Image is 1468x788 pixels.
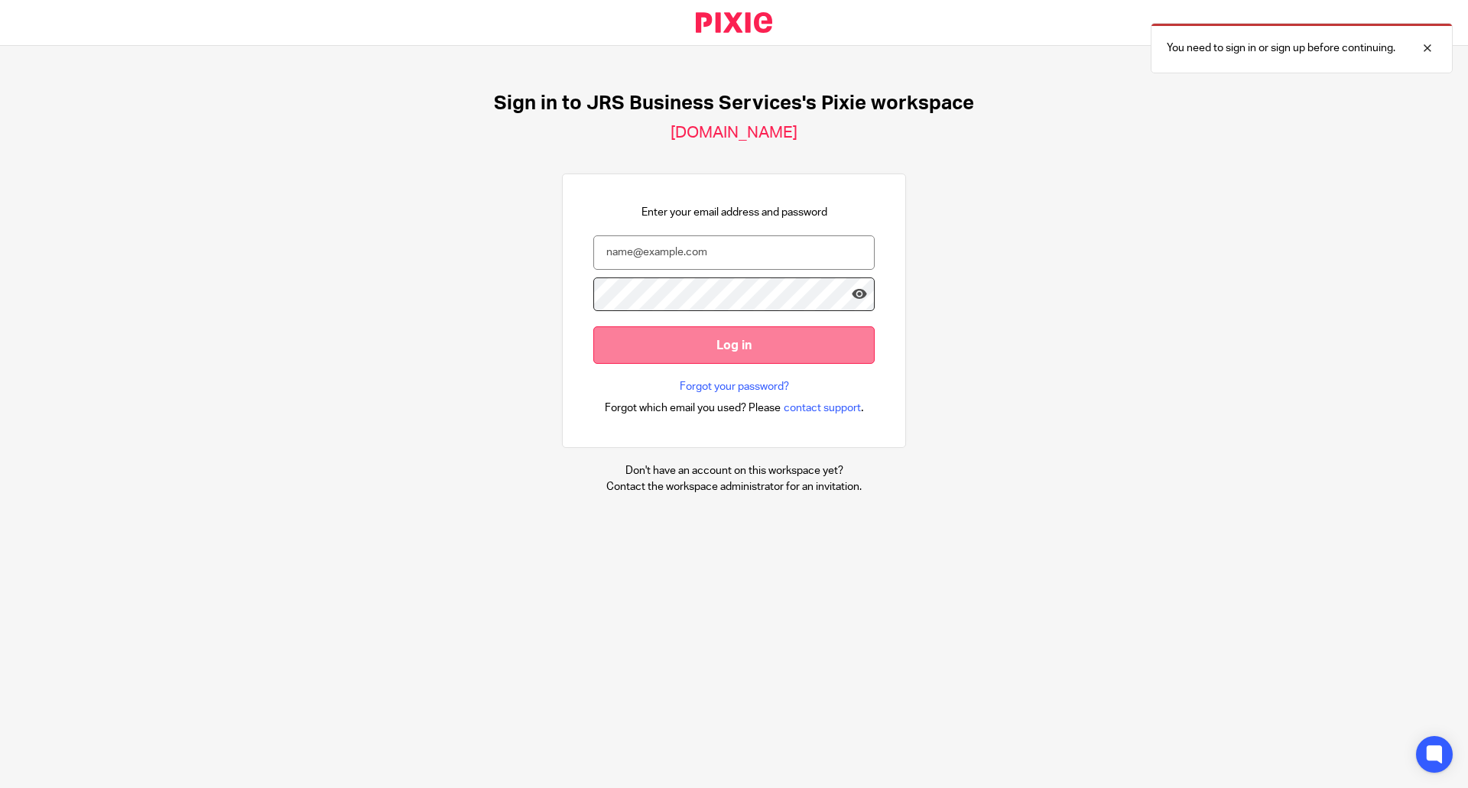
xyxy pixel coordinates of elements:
[641,205,827,220] p: Enter your email address and password
[593,326,875,364] input: Log in
[606,479,862,495] p: Contact the workspace administrator for an invitation.
[593,235,875,270] input: name@example.com
[494,92,974,115] h1: Sign in to JRS Business Services's Pixie workspace
[605,400,781,416] span: Forgot which email you used? Please
[784,400,861,416] span: contact support
[680,379,789,394] a: Forgot your password?
[671,123,797,143] h2: [DOMAIN_NAME]
[1167,41,1395,56] p: You need to sign in or sign up before continuing.
[606,463,862,478] p: Don't have an account on this workspace yet?
[605,399,864,417] div: .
